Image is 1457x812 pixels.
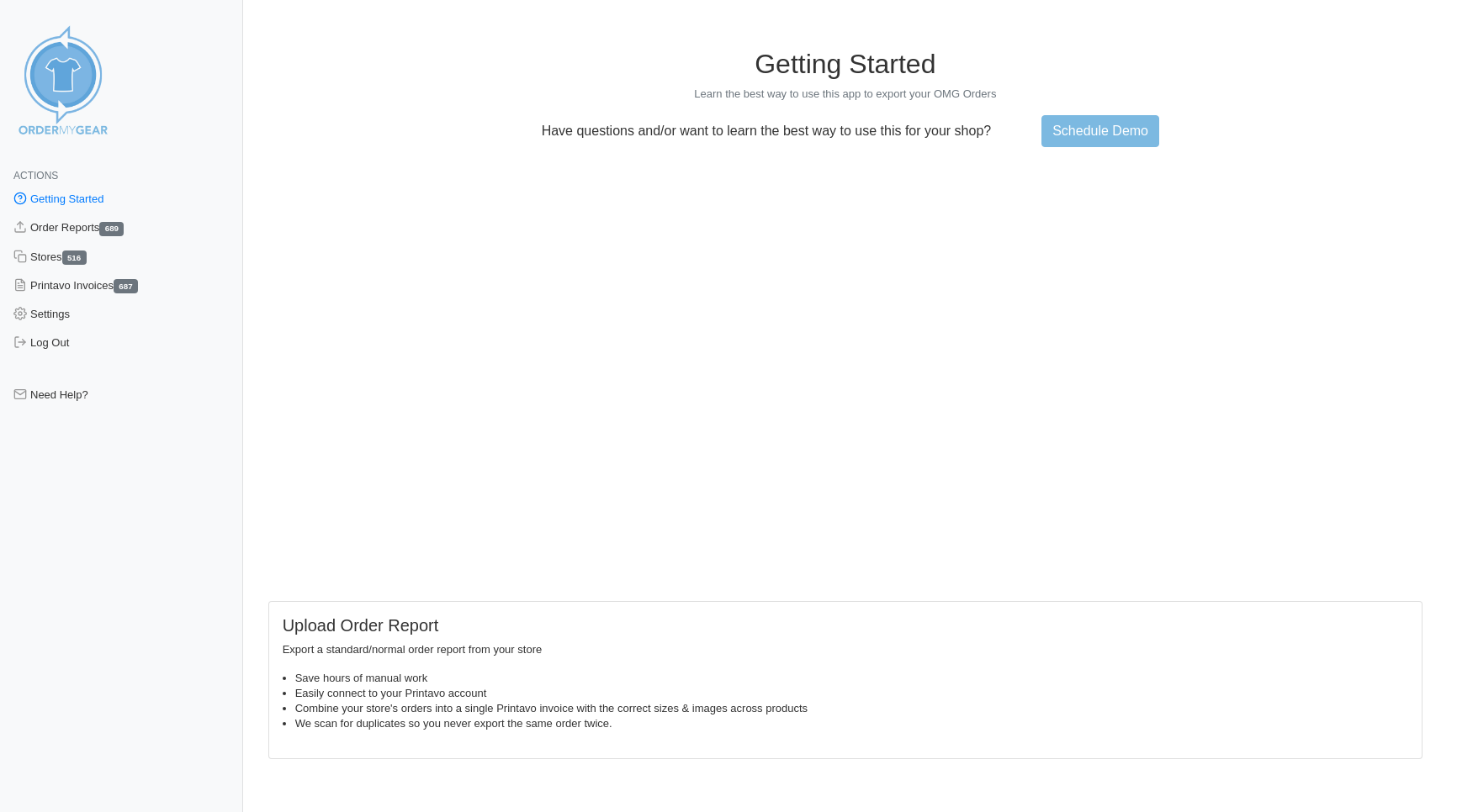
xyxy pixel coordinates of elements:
[295,671,1408,686] li: Save hours of manual work
[295,701,1408,716] li: Combine your store's orders into a single Printavo invoice with the correct sizes & images across...
[1041,115,1159,147] a: Schedule Demo
[283,642,1408,657] p: Export a standard/normal order report from your store
[268,87,1423,102] p: Learn the best way to use this app to export your OMG Orders
[295,686,1408,701] li: Easily connect to your Printavo account
[295,716,1408,731] li: We scan for duplicates so you never export the same order twice.
[283,615,1408,635] h5: Upload Order Report
[268,48,1423,80] h1: Getting Started
[532,124,1002,139] p: Have questions and/or want to learn the best way to use this for your shop?
[13,170,58,182] span: Actions
[99,222,124,236] span: 689
[62,250,87,265] span: 516
[114,279,138,293] span: 687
